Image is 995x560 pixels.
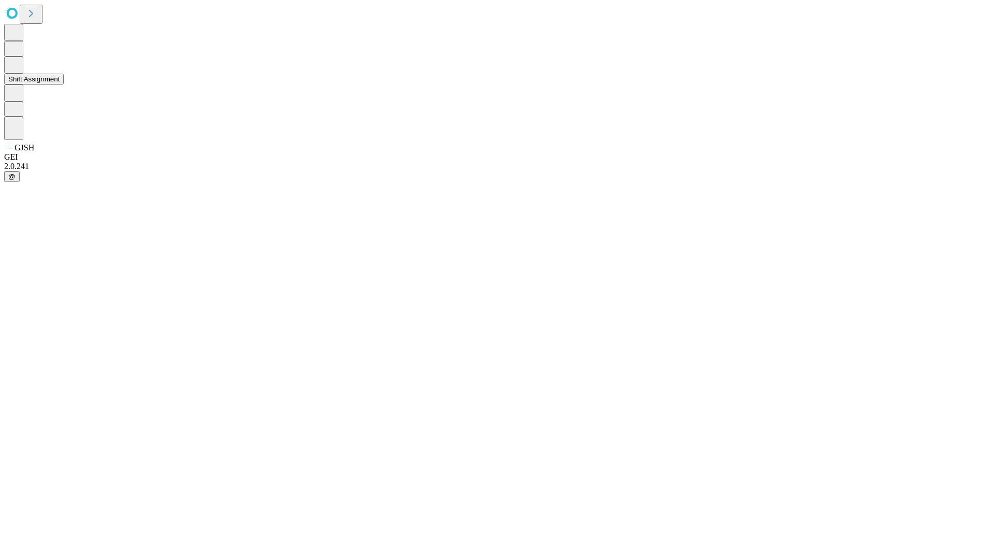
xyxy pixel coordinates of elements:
div: GEI [4,152,991,162]
span: GJSH [15,143,34,152]
button: Shift Assignment [4,74,64,85]
span: @ [8,173,16,180]
button: @ [4,171,20,182]
div: 2.0.241 [4,162,991,171]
